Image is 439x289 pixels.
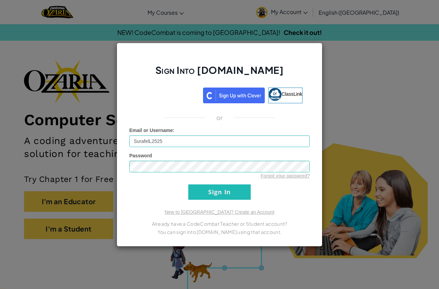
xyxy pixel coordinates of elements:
[165,209,274,215] a: New to [GEOGRAPHIC_DATA]? Create an Account
[203,88,265,103] img: clever_sso_button@2x.png
[269,88,282,101] img: classlink-logo-small.png
[129,228,310,236] p: You can sign into [DOMAIN_NAME] using that account.
[129,127,175,134] label: :
[133,87,203,102] iframe: Sign in with Google Button
[129,64,310,83] h2: Sign Into [DOMAIN_NAME]
[129,220,310,228] p: Already have a CodeCombat Teacher or Student account?
[188,184,251,200] input: Sign In
[216,114,223,122] p: or
[129,153,152,158] span: Password
[282,91,302,96] span: ClassLink
[261,173,310,179] a: Forgot your password?
[129,128,173,133] span: Email or Username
